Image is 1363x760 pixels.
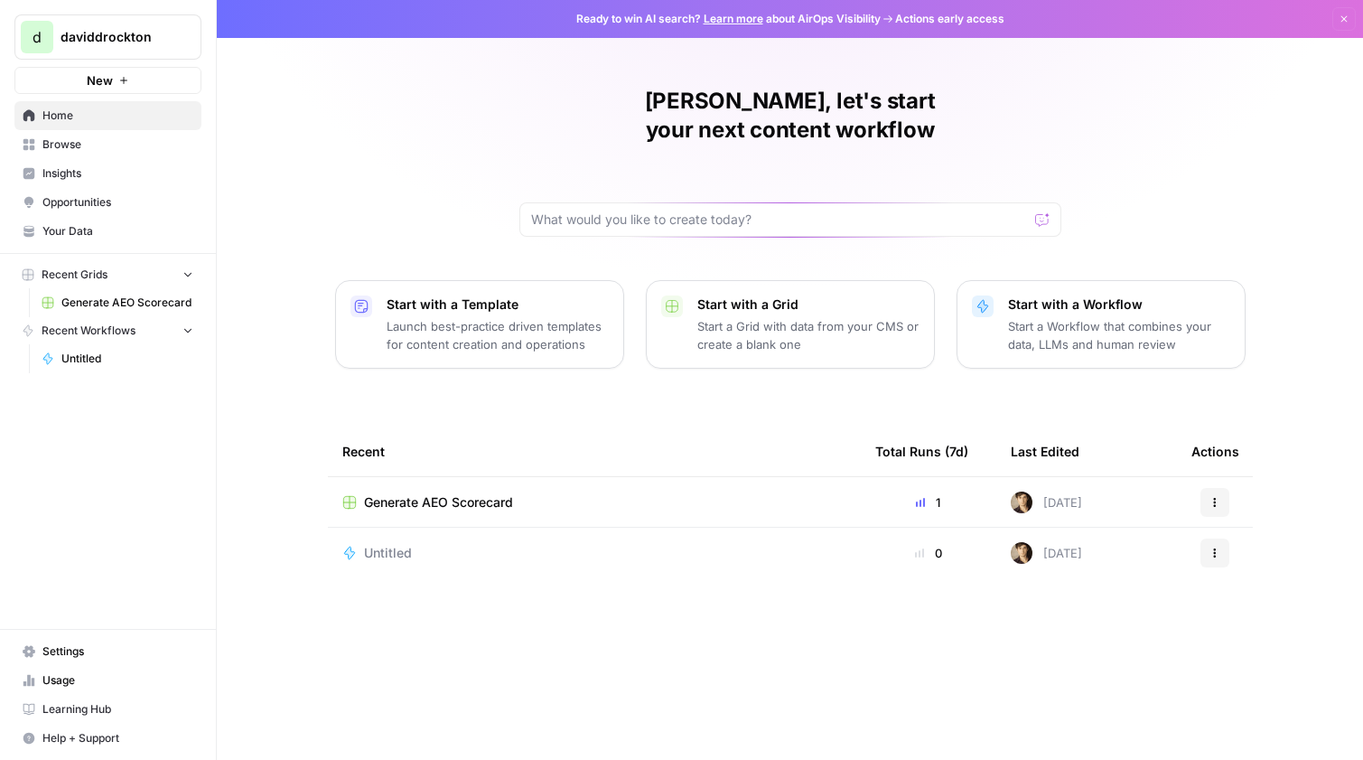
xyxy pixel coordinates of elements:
[42,108,193,124] span: Home
[42,194,193,211] span: Opportunities
[576,11,881,27] span: Ready to win AI search? about AirOps Visibility
[33,26,42,48] span: d
[14,188,201,217] a: Opportunities
[42,701,193,718] span: Learning Hub
[697,296,920,314] p: Start with a Grid
[42,672,193,689] span: Usage
[1008,296,1230,314] p: Start with a Workflow
[697,317,920,353] p: Start a Grid with data from your CMS or create a blank one
[14,101,201,130] a: Home
[519,87,1061,145] h1: [PERSON_NAME], let's start your next content workflow
[33,344,201,373] a: Untitled
[14,217,201,246] a: Your Data
[1011,427,1079,476] div: Last Edited
[14,159,201,188] a: Insights
[14,317,201,344] button: Recent Workflows
[957,280,1246,369] button: Start with a WorkflowStart a Workflow that combines your data, LLMs and human review
[42,323,135,339] span: Recent Workflows
[1011,542,1032,564] img: 3vugbpzp5rpdymbzc6urw81rjjb3
[42,643,193,660] span: Settings
[14,14,201,60] button: Workspace: daviddrockton
[1008,317,1230,353] p: Start a Workflow that combines your data, LLMs and human review
[364,493,513,511] span: Generate AEO Scorecard
[1011,492,1032,513] img: 3vugbpzp5rpdymbzc6urw81rjjb3
[61,28,170,46] span: daviddrockton
[342,493,846,511] a: Generate AEO Scorecard
[364,544,412,562] span: Untitled
[14,130,201,159] a: Browse
[61,295,193,311] span: Generate AEO Scorecard
[42,267,107,283] span: Recent Grids
[14,261,201,288] button: Recent Grids
[875,493,982,511] div: 1
[42,223,193,239] span: Your Data
[87,71,113,89] span: New
[14,637,201,666] a: Settings
[387,317,609,353] p: Launch best-practice driven templates for content creation and operations
[531,211,1028,229] input: What would you like to create today?
[1011,492,1082,513] div: [DATE]
[895,11,1004,27] span: Actions early access
[1011,542,1082,564] div: [DATE]
[387,296,609,314] p: Start with a Template
[33,288,201,317] a: Generate AEO Scorecard
[1191,427,1239,476] div: Actions
[42,136,193,153] span: Browse
[42,730,193,746] span: Help + Support
[342,427,846,476] div: Recent
[14,724,201,753] button: Help + Support
[646,280,935,369] button: Start with a GridStart a Grid with data from your CMS or create a blank one
[335,280,624,369] button: Start with a TemplateLaunch best-practice driven templates for content creation and operations
[42,165,193,182] span: Insights
[14,67,201,94] button: New
[61,351,193,367] span: Untitled
[704,12,763,25] a: Learn more
[342,544,846,562] a: Untitled
[875,427,968,476] div: Total Runs (7d)
[875,544,982,562] div: 0
[14,666,201,695] a: Usage
[14,695,201,724] a: Learning Hub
